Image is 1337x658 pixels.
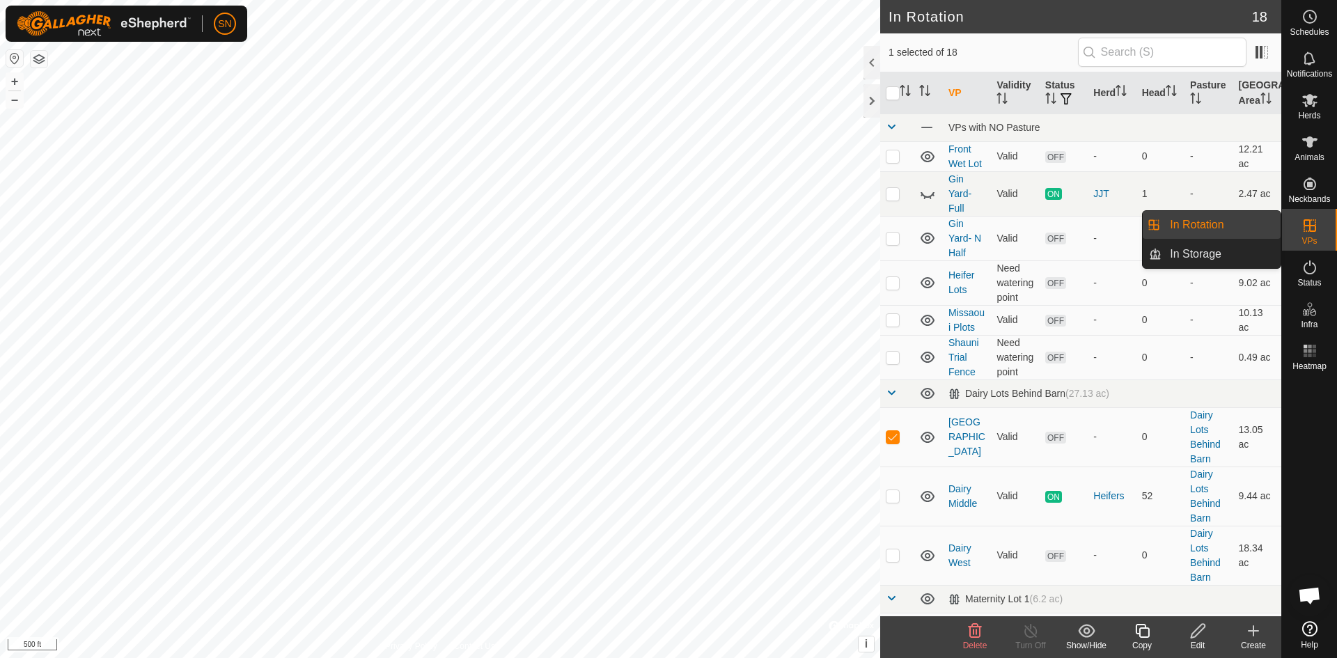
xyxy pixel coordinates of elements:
[1065,388,1109,399] span: (27.13 ac)
[1184,171,1233,216] td: -
[1233,305,1281,335] td: 10.13 ac
[1093,187,1130,201] div: JJT
[1288,195,1330,203] span: Neckbands
[1045,233,1066,244] span: OFF
[991,467,1039,526] td: Valid
[1045,432,1066,444] span: OFF
[1289,574,1331,616] div: Open chat
[996,95,1008,106] p-sorticon: Activate to sort
[1045,95,1056,106] p-sorticon: Activate to sort
[6,73,23,90] button: +
[1136,216,1184,260] td: 0
[1226,639,1281,652] div: Create
[1295,153,1324,162] span: Animals
[1143,240,1281,268] li: In Storage
[948,416,985,457] a: [GEOGRAPHIC_DATA]
[1233,407,1281,467] td: 13.05 ac
[1233,467,1281,526] td: 9.44 ac
[1298,111,1320,120] span: Herds
[1301,641,1318,649] span: Help
[991,305,1039,335] td: Valid
[1190,469,1221,524] a: Dairy Lots Behind Barn
[991,260,1039,305] td: Need watering point
[1252,6,1267,27] span: 18
[1184,260,1233,305] td: -
[991,526,1039,585] td: Valid
[1282,616,1337,655] a: Help
[1190,95,1201,106] p-sorticon: Activate to sort
[1003,639,1058,652] div: Turn Off
[889,8,1252,25] h2: In Rotation
[991,216,1039,260] td: Valid
[889,45,1078,60] span: 1 selected of 18
[1116,87,1127,98] p-sorticon: Activate to sort
[1292,362,1327,370] span: Heatmap
[1233,335,1281,379] td: 0.49 ac
[1170,246,1221,263] span: In Storage
[1301,320,1318,329] span: Infra
[1143,211,1281,239] li: In Rotation
[1162,240,1281,268] a: In Storage
[1045,277,1066,289] span: OFF
[1184,72,1233,114] th: Pasture
[1093,430,1130,444] div: -
[991,335,1039,379] td: Need watering point
[1184,141,1233,171] td: -
[948,483,977,509] a: Dairy Middle
[919,87,930,98] p-sorticon: Activate to sort
[1045,188,1062,200] span: ON
[948,173,971,214] a: Gin Yard- Full
[991,407,1039,467] td: Valid
[1190,409,1221,464] a: Dairy Lots Behind Barn
[31,51,47,68] button: Map Layers
[948,143,982,169] a: Front Wet Lot
[1166,87,1177,98] p-sorticon: Activate to sort
[1088,72,1136,114] th: Herd
[1184,335,1233,379] td: -
[948,122,1276,133] div: VPs with NO Pasture
[454,640,495,652] a: Contact Us
[991,72,1039,114] th: Validity
[1030,593,1063,604] span: (6.2 ac)
[6,50,23,67] button: Reset Map
[1136,407,1184,467] td: 0
[1045,550,1066,562] span: OFF
[1136,260,1184,305] td: 0
[900,87,911,98] p-sorticon: Activate to sort
[1093,548,1130,563] div: -
[1136,171,1184,216] td: 1
[1297,279,1321,287] span: Status
[1093,231,1130,246] div: -
[1136,141,1184,171] td: 0
[1078,38,1246,67] input: Search (S)
[948,218,981,258] a: Gin Yard- N Half
[948,307,985,333] a: Missaoui Plots
[1136,335,1184,379] td: 0
[1045,151,1066,163] span: OFF
[1136,72,1184,114] th: Head
[1287,70,1332,78] span: Notifications
[1114,639,1170,652] div: Copy
[1233,72,1281,114] th: [GEOGRAPHIC_DATA] Area
[1093,149,1130,164] div: -
[865,638,868,650] span: i
[948,542,971,568] a: Dairy West
[1136,526,1184,585] td: 0
[948,593,1063,605] div: Maternity Lot 1
[1233,141,1281,171] td: 12.21 ac
[17,11,191,36] img: Gallagher Logo
[1301,237,1317,245] span: VPs
[1190,528,1221,583] a: Dairy Lots Behind Barn
[1170,639,1226,652] div: Edit
[385,640,437,652] a: Privacy Policy
[1093,276,1130,290] div: -
[1093,313,1130,327] div: -
[1290,28,1329,36] span: Schedules
[218,17,231,31] span: SN
[1233,526,1281,585] td: 18.34 ac
[948,388,1109,400] div: Dairy Lots Behind Barn
[1170,217,1223,233] span: In Rotation
[1162,211,1281,239] a: In Rotation
[1093,489,1130,503] div: Heifers
[991,141,1039,171] td: Valid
